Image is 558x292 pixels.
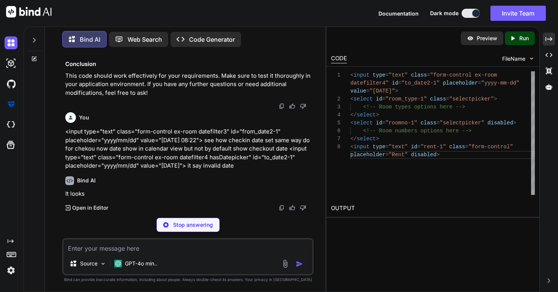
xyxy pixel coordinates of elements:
[395,88,398,94] span: >
[411,144,418,150] span: id
[331,127,340,135] div: 6
[443,80,478,86] span: placeholder
[65,60,312,69] h3: Conclusion
[5,264,17,277] img: settings
[421,144,446,150] span: "rent-1"
[363,104,465,110] span: <!-- Room types options here -->
[350,144,353,150] span: <
[350,120,353,126] span: <
[125,260,157,267] p: GPT-4o min..
[350,136,357,142] span: </
[100,261,106,267] img: Pick Models
[369,88,395,94] span: "[DATE]"
[5,57,17,70] img: darkAi-studio
[300,103,306,109] img: dislike
[411,152,437,158] span: disabled
[376,112,379,118] span: >
[65,72,312,97] p: This code should work effectively for your requirements. Make sure to test it thoroughly in your ...
[353,96,372,102] span: select
[279,103,285,109] img: copy
[382,120,385,126] span: =
[468,144,513,150] span: "form-control"
[366,88,369,94] span: =
[481,80,520,86] span: "yyyy-mm-dd"
[289,103,295,109] img: like
[385,120,417,126] span: "roomno-1"
[5,118,17,131] img: cloudideIcon
[437,152,440,158] span: >
[6,6,52,17] img: Bind AI
[467,35,474,42] img: preview
[487,120,513,126] span: disabled
[373,72,386,78] span: type
[373,144,386,150] span: type
[449,96,494,102] span: "selectpicker"
[421,120,437,126] span: class
[430,9,459,17] span: Dark mode
[528,55,535,62] img: chevron down
[376,120,382,126] span: id
[331,103,340,111] div: 3
[189,35,235,44] p: Code Generator
[490,6,546,21] button: Invite Team
[477,35,497,42] p: Preview
[385,152,388,158] span: =
[385,96,427,102] span: "room_type-1"
[350,152,385,158] span: placeholder
[173,221,213,229] p: Stop answering
[449,144,465,150] span: class
[114,260,122,267] img: GPT-4o mini
[80,260,98,267] p: Source
[62,277,314,283] p: Bind can provide inaccurate information, including about people. Always double-check its answers....
[411,72,427,78] span: class
[437,120,440,126] span: =
[300,205,306,211] img: dislike
[440,120,484,126] span: "selectpicker"
[389,72,408,78] span: "text"
[5,36,17,49] img: darkChat
[465,144,468,150] span: =
[80,35,100,44] p: Bind AI
[519,35,529,42] p: Run
[331,143,340,151] div: 8
[376,96,382,102] span: id
[385,144,388,150] span: =
[79,114,89,121] h6: You
[77,177,96,184] h6: Bind AI
[357,136,376,142] span: select
[350,80,389,86] span: datefilter4"
[296,260,303,268] img: icon
[350,88,366,94] span: value
[279,205,285,211] img: copy
[331,54,347,63] div: CODE
[427,72,430,78] span: =
[353,144,369,150] span: input
[5,98,17,111] img: premium
[502,55,525,63] span: FileName
[353,72,369,78] span: input
[357,112,376,118] span: select
[331,135,340,143] div: 7
[350,112,357,118] span: </
[326,199,539,217] h2: OUTPUT
[128,35,162,44] p: Web Search
[363,128,472,134] span: <!-- Room numbers options here -->
[65,190,312,198] p: It looks
[385,72,388,78] span: =
[350,96,353,102] span: <
[478,80,481,86] span: =
[72,204,108,212] p: Open in Editor
[331,71,340,79] div: 1
[430,96,446,102] span: class
[281,259,290,268] img: attachment
[5,77,17,90] img: githubDark
[331,111,340,119] div: 4
[331,119,340,127] div: 5
[446,96,449,102] span: =
[382,96,385,102] span: =
[494,96,497,102] span: >
[418,144,421,150] span: =
[389,144,408,150] span: "text"
[401,80,440,86] span: "to_date2-1"
[376,136,379,142] span: >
